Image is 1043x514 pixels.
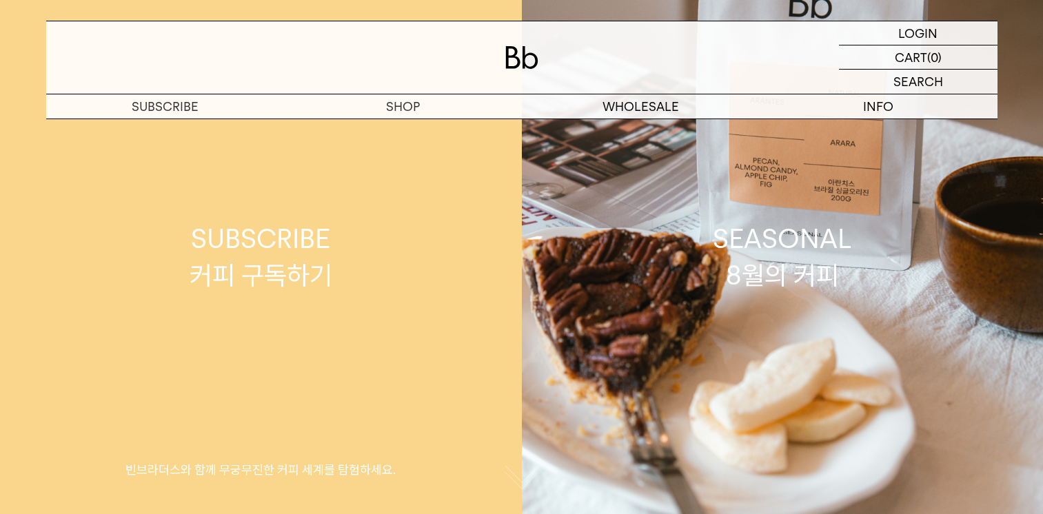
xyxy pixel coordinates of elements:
[522,94,760,119] p: WHOLESALE
[839,21,998,45] a: LOGIN
[895,45,927,69] p: CART
[190,220,332,294] div: SUBSCRIBE 커피 구독하기
[927,45,942,69] p: (0)
[898,21,938,45] p: LOGIN
[760,94,998,119] p: INFO
[284,94,522,119] a: SHOP
[893,70,943,94] p: SEARCH
[505,46,538,69] img: 로고
[46,94,284,119] a: SUBSCRIBE
[839,45,998,70] a: CART (0)
[713,220,852,294] div: SEASONAL 8월의 커피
